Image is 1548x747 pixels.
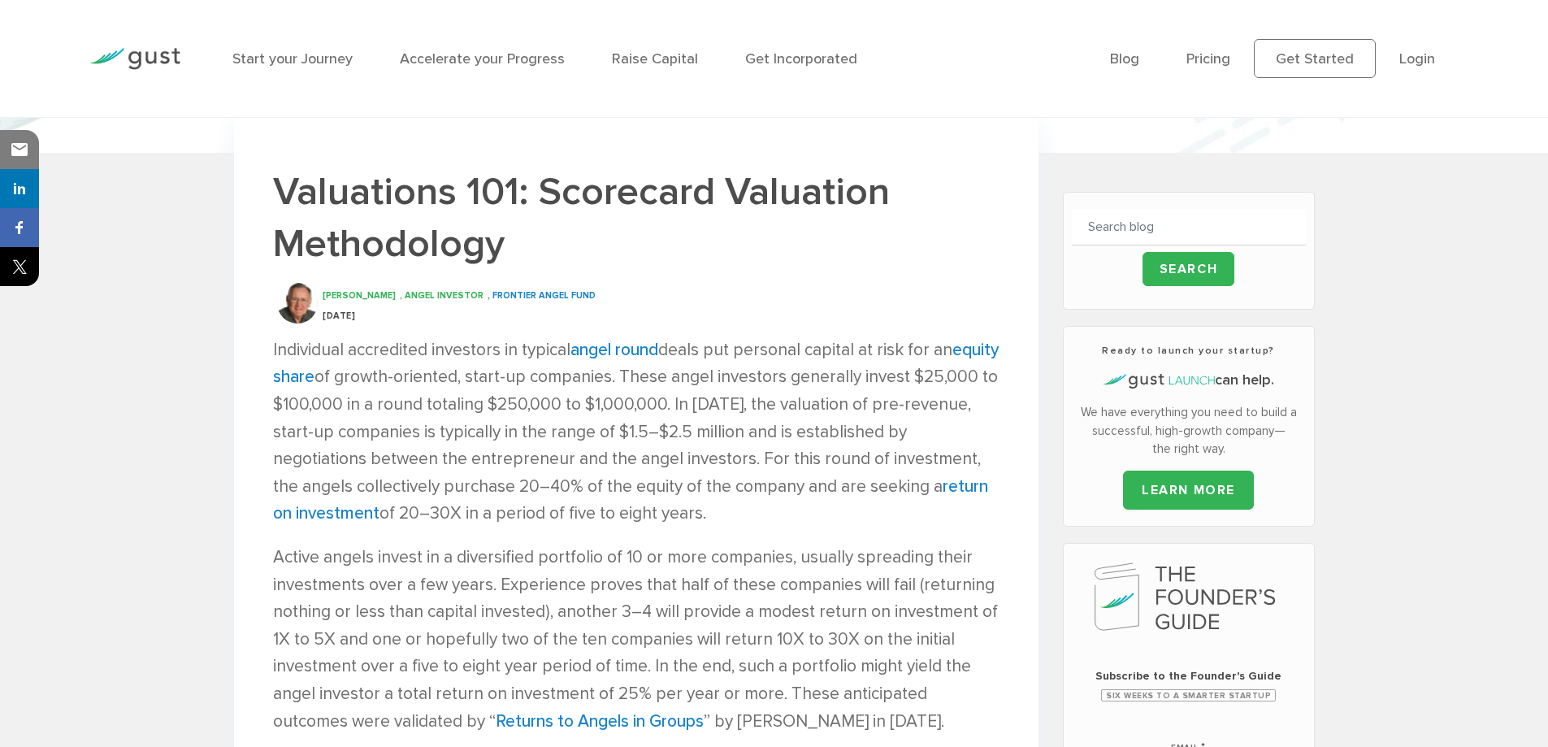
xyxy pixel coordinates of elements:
[1072,343,1306,358] h3: Ready to launch your startup?
[1072,370,1306,391] h4: can help.
[1123,471,1254,510] a: LEARN MORE
[1072,668,1306,684] span: Subscribe to the Founder's Guide
[1072,403,1306,458] p: We have everything you need to build a successful, high-growth company—the right way.
[612,50,698,67] a: Raise Capital
[277,283,318,324] img: Bill Payne
[400,50,565,67] a: Accelerate your Progress
[273,340,999,388] a: equity share
[1254,39,1376,78] a: Get Started
[1101,689,1276,701] span: Six Weeks to a Smarter Startup
[1110,50,1139,67] a: Blog
[1143,252,1235,286] input: Search
[273,166,999,270] h1: Valuations 101: Scorecard Valuation Methodology
[1399,50,1435,67] a: Login
[570,340,658,360] a: angel round
[323,290,396,301] span: [PERSON_NAME]
[273,337,999,528] p: Individual accredited investors in typical deals put personal capital at risk for an of growth-or...
[1186,50,1230,67] a: Pricing
[488,290,596,301] span: , Frontier Angel Fund
[496,711,704,732] a: Returns to Angels in Groups
[1072,209,1306,245] input: Search blog
[273,544,999,735] p: Active angels invest in a diversified portfolio of 10 or more companies, usually spreading their ...
[232,50,353,67] a: Start your Journey
[400,290,483,301] span: , Angel Investor
[89,48,180,70] img: Gust Logo
[745,50,857,67] a: Get Incorporated
[323,311,355,321] span: [DATE]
